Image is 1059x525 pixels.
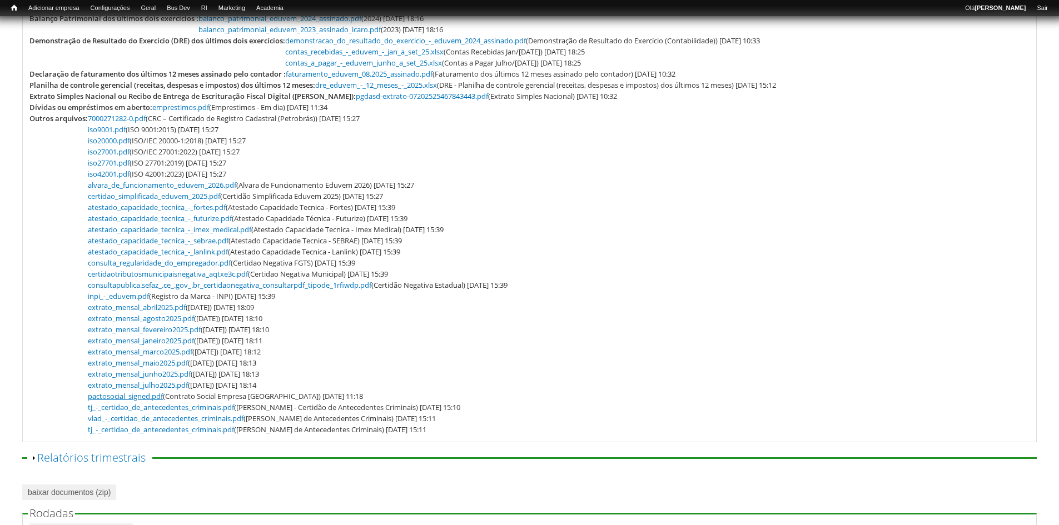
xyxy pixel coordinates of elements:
a: extrato_mensal_julho2025.pdf [88,380,188,390]
a: balanco_patrimonial_eduvem_2023_assinado_icaro.pdf [198,24,381,34]
a: baixar documentos (zip) [22,484,116,500]
a: dre_eduvem_-_12_meses_-_2025.xlsx [315,80,437,90]
span: (Emprestimos - Em dia) [DATE] 11:34 [152,102,327,112]
span: (Atestado Capacidade Tecnica - Lanlink) [DATE] 15:39 [88,247,400,257]
span: (Atestado Capacidade Tecnica - Imex Medical) [DATE] 15:39 [88,224,444,234]
a: consultapublica.sefaz_.ce_.gov_.br_certidaonegativa_consultarpdf_tipode_1rfiwdp.pdf [88,280,371,290]
a: 7000271282-0.pdf [88,113,146,123]
span: ([PERSON_NAME] - Certidão de Antecedentes Criminais) [DATE] 15:10 [88,402,460,412]
a: tj_-_certidao_de_antecedentes_criminais.pdf [88,424,234,434]
a: Olá[PERSON_NAME] [959,3,1031,14]
span: ([DATE]) [DATE] 18:10 [88,324,269,334]
div: Extrato Simples Nacional ou Recibo de Entrega de Escrituração Fiscal Digital ([PERSON_NAME]): [29,91,356,102]
span: (DRE - Planilha de controle gerencial (receitas, despesas e impostos) dos últimos 12 meses) [DATE... [315,80,776,90]
div: Dívidas ou empréstimos em aberto: [29,102,152,113]
a: extrato_mensal_maio2025.pdf [88,358,188,368]
a: faturamento_eduvem_08.2025_assinado.pdf [286,69,432,79]
span: (Contas a Pagar Julho/[DATE]) [DATE] 18:25 [285,58,581,68]
a: Marketing [213,3,251,14]
span: ([PERSON_NAME] de Antecedentes Criminais) [DATE] 15:11 [88,413,436,423]
a: extrato_mensal_junho2025.pdf [88,369,191,379]
a: Início [6,3,23,13]
span: ([DATE]) [DATE] 18:09 [88,302,254,312]
span: (ISO/IEC 27001:2022) [DATE] 15:27 [88,147,240,157]
span: (Certidao Negativa Municipal) [DATE] 15:39 [88,269,388,279]
a: atestado_capacidade_tecnica_-_fortes.pdf [88,202,226,212]
span: Rodadas [29,506,73,521]
span: ([DATE]) [DATE] 18:14 [88,380,256,390]
a: extrato_mensal_marco2025.pdf [88,347,192,357]
span: ([DATE]) [DATE] 18:11 [88,336,262,346]
a: demonstracao_do_resultado_do_exercicio_-_eduvem_2024_assinado.pdf [285,36,526,46]
span: ([DATE]) [DATE] 18:13 [88,369,259,379]
a: certidaotributosmunicipaisnegativa_aqtxe3c.pdf [88,269,248,279]
span: (Certidão Negativa Estadual) [DATE] 15:39 [88,280,508,290]
span: (CRC – Certificado de Registro Cadastral (Petrobrás)) [DATE] 15:27 [88,113,360,123]
a: Geral [135,3,161,14]
span: (2024) [DATE] 18:16 [198,13,424,23]
a: inpi_-_eduvem.pdf [88,291,149,301]
a: contas_recebidas_-_eduvem_-_jan_a_set_25.xlsx [285,47,444,57]
span: ([DATE]) [DATE] 18:13 [88,358,256,368]
span: (Atestado Capacidade Técnica - Futurize) [DATE] 15:39 [88,213,407,223]
span: (Certidao Negativa FGTS) [DATE] 15:39 [88,258,355,268]
span: (Demonstração de Resultado do Exercício (Contabilidade)) [DATE] 10:33 [285,36,760,46]
a: atestado_capacidade_tecnica_-_sebrae.pdf [88,236,228,246]
a: certidao_simplificada_eduvem_2025.pdf [88,191,220,201]
a: iso27001.pdf [88,147,130,157]
a: vlad_-_certidao_de_antecedentes_criminais.pdf [88,413,243,423]
a: extrato_mensal_abril2025.pdf [88,302,186,312]
span: ([DATE]) [DATE] 18:10 [88,313,262,323]
a: atestado_capacidade_tecnica_-_imex_medical.pdf [88,224,251,234]
a: iso27701.pdf [88,158,130,168]
div: Demonstração de Resultado do Exercício (DRE) dos últimos dois exercícios: [29,35,285,46]
a: emprestimos.pdf [152,102,209,112]
span: (ISO 9001:2015) [DATE] 15:27 [88,124,218,134]
a: extrato_mensal_janeiro2025.pdf [88,336,194,346]
span: (Certidão Simplificada Eduvem 2025) [DATE] 15:27 [88,191,383,201]
span: (Atestado Capacidade Tecnica - SEBRAE) [DATE] 15:39 [88,236,402,246]
a: consulta_regularidade_do_empregador.pdf [88,258,231,268]
span: (Faturamento dos últimos 12 meses assinado pelo contador) [DATE] 10:32 [286,69,675,79]
a: Relatórios trimestrais [37,450,146,465]
a: pgdasd-extrato-07202525467843443.pdf [356,91,488,101]
span: (ISO/IEC 20000-1:2018) [DATE] 15:27 [88,136,246,146]
span: (2023) [DATE] 18:16 [198,24,443,34]
span: ([PERSON_NAME] de Antecedentes Criminais) [DATE] 15:11 [88,424,426,434]
a: Adicionar empresa [23,3,85,14]
a: atestado_capacidade_tecnica_-_lanlink.pdf [88,247,228,257]
a: Academia [251,3,289,14]
a: Configurações [85,3,136,14]
span: (Registro da Marca - INPI) [DATE] 15:39 [88,291,275,301]
div: Planilha de controle gerencial (receitas, despesas e impostos) dos últimos 12 meses: [29,79,315,91]
a: Bus Dev [161,3,196,14]
span: (Alvara de Funcionamento Eduvem 2026) [DATE] 15:27 [88,180,414,190]
a: balanco_patrimonial_eduvem_2024_assinado.pdf [198,13,361,23]
a: RI [196,3,213,14]
a: alvara_de_funcionamento_eduvem_2026.pdf [88,180,236,190]
a: iso9001.pdf [88,124,126,134]
span: Início [11,4,17,12]
span: (Contas Recebidas Jan/[DATE]) [DATE] 18:25 [285,47,585,57]
a: atestado_capacidade_tecnica_-_futurize.pdf [88,213,232,223]
span: (ISO 27701:2019) [DATE] 15:27 [88,158,226,168]
a: extrato_mensal_fevereiro2025.pdf [88,324,201,334]
span: (Contrato Social Empresa [GEOGRAPHIC_DATA]) [DATE] 11:18 [88,391,363,401]
a: pactosocial_signed.pdf [88,391,163,401]
span: (ISO 42001:2023) [DATE] 15:27 [88,169,226,179]
div: Declaração de faturamento dos últimos 12 meses assinado pelo contador : [29,68,286,79]
strong: [PERSON_NAME] [975,4,1026,11]
a: contas_a_pagar_-_eduvem_junho_a_set_25.xlsx [285,58,442,68]
div: Balanço Patrimonial dos últimos dois exercícios : [29,13,198,24]
a: tj_-_certidao_de_antecedentes_criminais.pdf [88,402,234,412]
div: Outros arquivos: [29,113,88,124]
a: iso20000.pdf [88,136,130,146]
span: (Extrato Simples Nacional) [DATE] 10:32 [356,91,617,101]
span: (Atestado Capacidade Tecnica - Fortes) [DATE] 15:39 [88,202,395,212]
a: Sair [1031,3,1053,14]
span: ([DATE]) [DATE] 18:12 [88,347,261,357]
a: extrato_mensal_agosto2025.pdf [88,313,194,323]
a: iso42001.pdf [88,169,130,179]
